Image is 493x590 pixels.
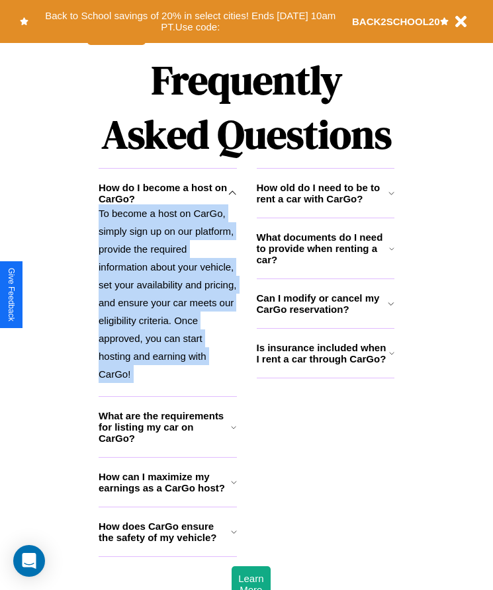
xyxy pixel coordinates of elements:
h3: How does CarGo ensure the safety of my vehicle? [99,521,231,543]
h3: What are the requirements for listing my car on CarGo? [99,410,231,444]
button: Back to School savings of 20% in select cities! Ends [DATE] 10am PT.Use code: [28,7,352,36]
h3: How can I maximize my earnings as a CarGo host? [99,471,231,493]
h3: Is insurance included when I rent a car through CarGo? [257,342,389,364]
h1: Frequently Asked Questions [99,46,394,168]
b: BACK2SCHOOL20 [352,16,440,27]
h3: How old do I need to be to rent a car with CarGo? [257,182,388,204]
h3: How do I become a host on CarGo? [99,182,228,204]
h3: Can I modify or cancel my CarGo reservation? [257,292,388,315]
div: Open Intercom Messenger [13,545,45,577]
h3: What documents do I need to provide when renting a car? [257,232,390,265]
p: To become a host on CarGo, simply sign up on our platform, provide the required information about... [99,204,237,383]
div: Give Feedback [7,268,16,321]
